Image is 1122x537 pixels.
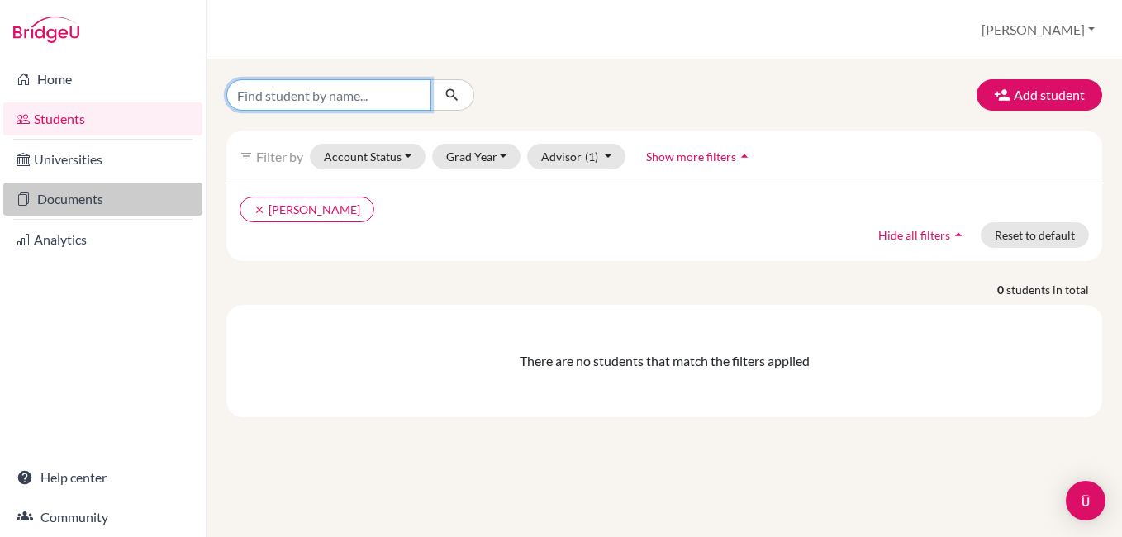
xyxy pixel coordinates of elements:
div: Open Intercom Messenger [1066,481,1105,520]
a: Analytics [3,223,202,256]
i: arrow_drop_up [950,226,967,243]
span: Filter by [256,149,303,164]
i: arrow_drop_up [736,148,753,164]
a: Help center [3,461,202,494]
button: Show more filtersarrow_drop_up [632,144,767,169]
button: Advisor(1) [527,144,625,169]
span: (1) [585,150,598,164]
button: Hide all filtersarrow_drop_up [864,222,981,248]
strong: 0 [997,281,1006,298]
input: Find student by name... [226,79,431,111]
button: Add student [977,79,1102,111]
a: Home [3,63,202,96]
span: Show more filters [646,150,736,164]
a: Universities [3,143,202,176]
div: There are no students that match the filters applied [240,351,1089,371]
span: Hide all filters [878,228,950,242]
button: Reset to default [981,222,1089,248]
button: [PERSON_NAME] [974,14,1102,45]
i: filter_list [240,150,253,163]
a: Community [3,501,202,534]
button: clear[PERSON_NAME] [240,197,374,222]
button: Grad Year [432,144,521,169]
img: Bridge-U [13,17,79,43]
a: Documents [3,183,202,216]
span: students in total [1006,281,1102,298]
button: Account Status [310,144,426,169]
i: clear [254,204,265,216]
a: Students [3,102,202,135]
